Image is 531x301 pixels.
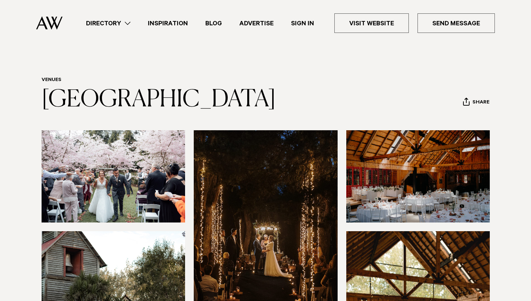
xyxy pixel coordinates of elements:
img: cherry blossoms ceremony auckland [42,130,185,222]
span: Share [472,99,489,106]
button: Share [463,97,490,108]
a: Advertise [231,18,282,28]
a: Directory [77,18,139,28]
img: rustic barn wedding venue auckland [346,130,490,222]
a: Blog [197,18,231,28]
img: Auckland Weddings Logo [36,16,63,30]
a: Sign In [282,18,323,28]
a: Inspiration [139,18,197,28]
a: [GEOGRAPHIC_DATA] [42,88,276,111]
a: Visit Website [334,13,409,33]
a: Venues [42,77,61,83]
a: Send Message [417,13,495,33]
